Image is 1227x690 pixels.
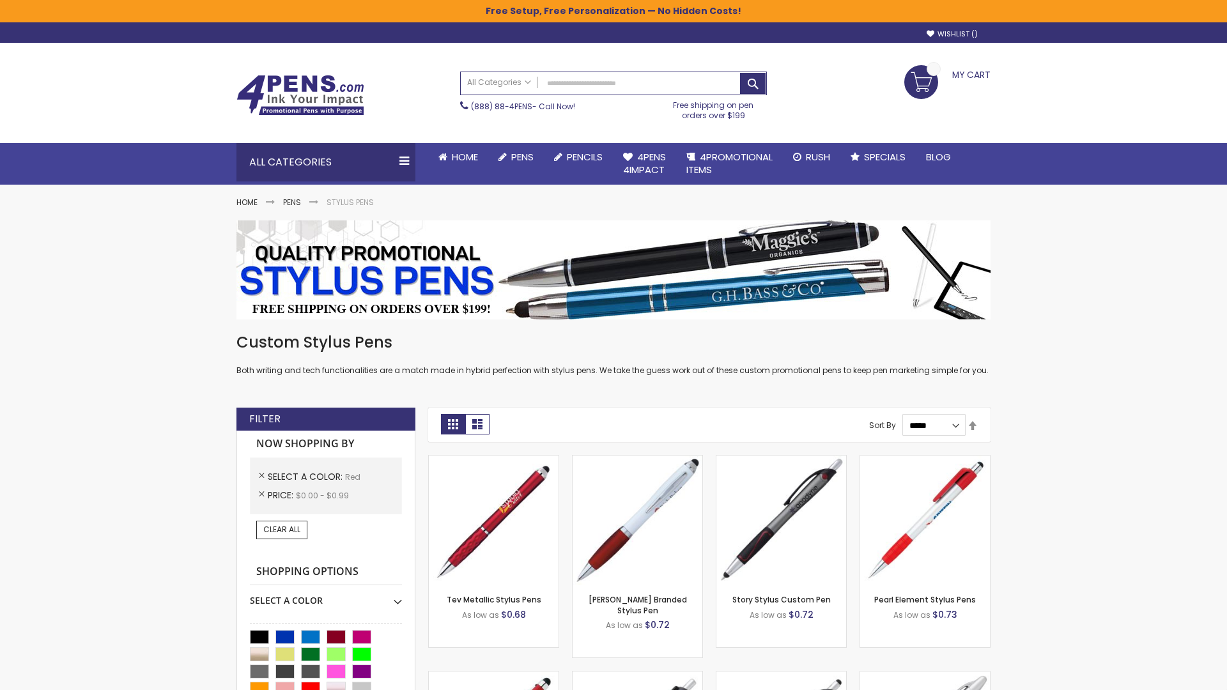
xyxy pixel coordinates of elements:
[716,456,846,585] img: Story Stylus Custom Pen-Red
[249,412,281,426] strong: Filter
[250,558,402,586] strong: Shopping Options
[429,671,559,682] a: Custom Stylus Grip Pens-Red
[567,150,603,164] span: Pencils
[283,197,301,208] a: Pens
[783,143,840,171] a: Rush
[452,150,478,164] span: Home
[296,490,349,501] span: $0.00 - $0.99
[256,521,307,539] a: Clear All
[544,143,613,171] a: Pencils
[511,150,534,164] span: Pens
[686,150,773,176] span: 4PROMOTIONAL ITEMS
[573,455,702,466] a: Ion White Branded Stylus Pen-Red
[327,197,374,208] strong: Stylus Pens
[864,150,906,164] span: Specials
[441,414,465,434] strong: Grid
[236,143,415,181] div: All Categories
[268,470,345,483] span: Select A Color
[927,29,978,39] a: Wishlist
[471,101,532,112] a: (888) 88-4PENS
[471,101,575,112] span: - Call Now!
[840,143,916,171] a: Specials
[623,150,666,176] span: 4Pens 4impact
[429,455,559,466] a: Tev Metallic Stylus Pens-Red
[236,332,991,353] h1: Custom Stylus Pens
[645,618,670,631] span: $0.72
[447,594,541,605] a: Tev Metallic Stylus Pens
[806,150,830,164] span: Rush
[429,456,559,585] img: Tev Metallic Stylus Pens-Red
[589,594,687,615] a: [PERSON_NAME] Branded Stylus Pen
[716,671,846,682] a: Souvenir® Emblem Stylus Pen-Red
[461,72,537,93] a: All Categories
[860,456,990,585] img: Pearl Element Stylus Pens-Red
[926,150,951,164] span: Blog
[573,456,702,585] img: Ion White Branded Stylus Pen-Red
[236,220,991,319] img: Stylus Pens
[263,524,300,535] span: Clear All
[250,585,402,607] div: Select A Color
[750,609,787,620] span: As low as
[250,431,402,457] strong: Now Shopping by
[869,420,896,431] label: Sort By
[874,594,976,605] a: Pearl Element Stylus Pens
[268,489,296,502] span: Price
[789,608,814,621] span: $0.72
[488,143,544,171] a: Pens
[716,455,846,466] a: Story Stylus Custom Pen-Red
[732,594,831,605] a: Story Stylus Custom Pen
[606,620,643,631] span: As low as
[860,455,990,466] a: Pearl Element Stylus Pens-Red
[467,77,531,88] span: All Categories
[573,671,702,682] a: Souvenir® Anthem Stylus Pen-Red
[916,143,961,171] a: Blog
[236,75,364,116] img: 4Pens Custom Pens and Promotional Products
[345,471,360,482] span: Red
[676,143,783,185] a: 4PROMOTIONALITEMS
[501,608,526,621] span: $0.68
[932,608,957,621] span: $0.73
[462,609,499,620] span: As low as
[860,671,990,682] a: Twist Highlighter-Pen Stylus Combo-Red
[428,143,488,171] a: Home
[236,332,991,376] div: Both writing and tech functionalities are a match made in hybrid perfection with stylus pens. We ...
[660,95,768,121] div: Free shipping on pen orders over $199
[236,197,258,208] a: Home
[613,143,676,185] a: 4Pens4impact
[893,609,930,620] span: As low as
